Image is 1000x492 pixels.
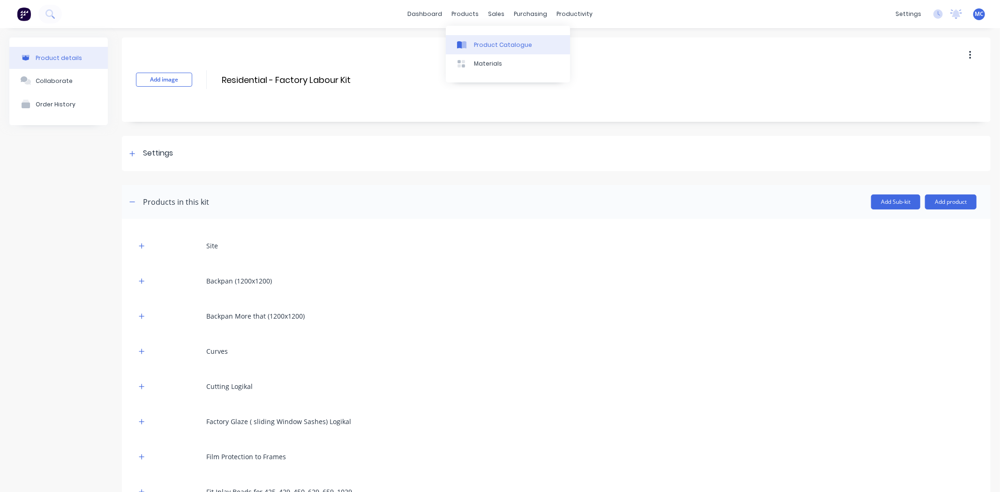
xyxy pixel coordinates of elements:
div: Factory Glaze ( sliding Window Sashes) Logikal [206,417,351,426]
a: dashboard [403,7,447,21]
div: Order History [36,101,75,108]
div: Backpan (1200x1200) [206,276,272,286]
button: Collaborate [9,69,108,92]
button: Add Sub-kit [871,194,920,209]
div: Product details [36,54,82,61]
button: Add image [136,73,192,87]
button: Add product [925,194,977,209]
div: Settings [143,148,173,159]
div: settings [891,7,926,21]
div: Backpan More that (1200x1200) [206,311,305,321]
div: Products in this kit [143,196,209,208]
div: Site [206,241,218,251]
div: sales [483,7,509,21]
a: Product Catalogue [446,35,570,54]
div: products [447,7,483,21]
div: Curves [206,346,228,356]
button: Order History [9,92,108,116]
a: Materials [446,54,570,73]
img: Factory [17,7,31,21]
div: Collaborate [36,77,73,84]
div: Materials [474,60,502,68]
div: Film Protection to Frames [206,452,286,462]
span: MC [975,10,984,18]
button: Product details [9,47,108,69]
input: Enter kit name [221,73,387,87]
div: Cutting Logikal [206,381,253,391]
div: purchasing [509,7,552,21]
div: productivity [552,7,597,21]
div: Product Catalogue [474,41,532,49]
